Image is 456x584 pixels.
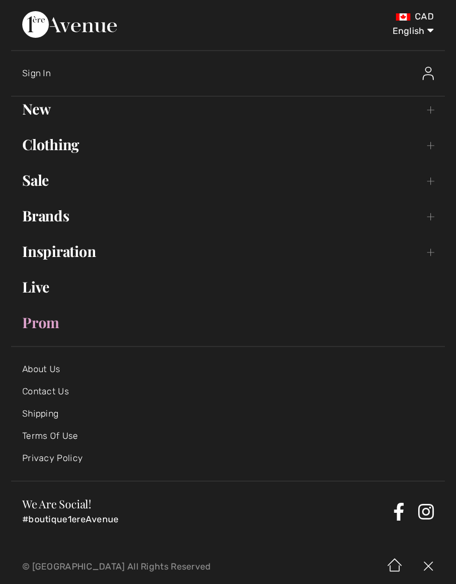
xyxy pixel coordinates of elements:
img: X [412,550,445,584]
a: Facebook [393,503,404,521]
a: Sign InSign In [22,56,445,91]
a: Prom [11,310,445,335]
img: 1ère Avenue [22,11,117,38]
img: Sign In [423,67,434,80]
a: About Us [22,364,60,374]
div: CAD [269,11,434,22]
a: Inspiration [11,239,445,264]
a: Brands [11,204,445,228]
a: Clothing [11,132,445,157]
a: Sale [11,168,445,192]
a: Instagram [418,503,434,521]
img: Home [378,550,412,584]
h3: We Are Social! [22,498,389,509]
span: Sign In [22,68,51,78]
a: Contact Us [22,386,69,397]
a: Terms Of Use [22,430,78,441]
a: New [11,97,445,121]
a: Live [11,275,445,299]
a: Shipping [22,408,58,419]
p: © [GEOGRAPHIC_DATA] All Rights Reserved [22,563,269,571]
p: #boutique1ereAvenue [22,514,389,525]
a: Privacy Policy [22,453,83,463]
